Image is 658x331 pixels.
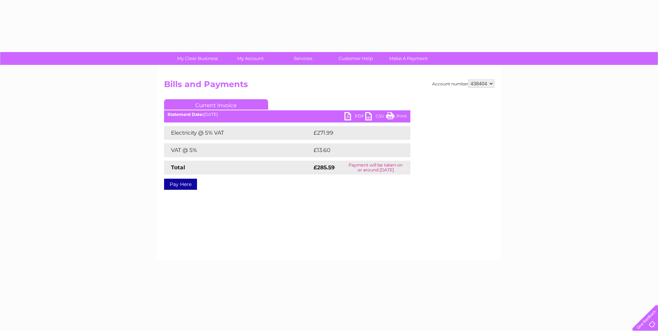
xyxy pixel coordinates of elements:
div: [DATE] [164,112,410,117]
td: £13.60 [312,143,396,157]
strong: £285.59 [314,164,335,171]
td: Electricity @ 5% VAT [164,126,312,140]
div: Account number [432,79,494,88]
td: VAT @ 5% [164,143,312,157]
strong: Total [171,164,185,171]
a: Print [386,112,407,122]
a: Pay Here [164,179,197,190]
a: My Clear Business [169,52,226,65]
a: Current Invoice [164,99,268,110]
b: Statement Date: [168,112,203,117]
td: £271.99 [312,126,398,140]
a: CSV [365,112,386,122]
a: PDF [344,112,365,122]
td: Payment will be taken on or around [DATE] [341,161,410,175]
h2: Bills and Payments [164,79,494,93]
a: Services [274,52,332,65]
a: My Account [222,52,279,65]
a: Customer Help [327,52,384,65]
a: Make A Payment [380,52,437,65]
